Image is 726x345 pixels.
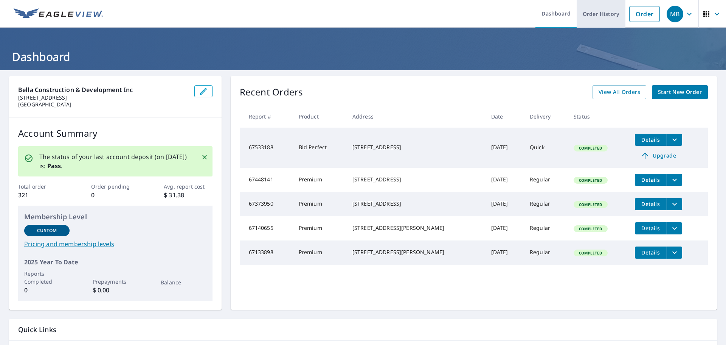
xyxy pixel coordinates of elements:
th: Date [485,105,524,128]
td: Premium [293,240,346,265]
td: Premium [293,216,346,240]
span: Details [639,176,662,183]
td: [DATE] [485,168,524,192]
button: filesDropdownBtn-67448141 [667,174,682,186]
p: Avg. report cost [164,183,212,190]
button: detailsBtn-67140655 [635,222,667,234]
p: The status of your last account deposit (on [DATE]) is: . [39,152,192,170]
th: Product [293,105,346,128]
div: [STREET_ADDRESS] [352,144,479,151]
td: 67140655 [240,216,293,240]
th: Report # [240,105,293,128]
p: $ 0.00 [93,286,138,295]
a: View All Orders [593,85,646,99]
span: Details [639,200,662,208]
p: Balance [161,278,206,286]
p: [STREET_ADDRESS] [18,94,188,101]
span: Completed [574,145,607,151]
a: Order [629,6,660,22]
th: Delivery [524,105,568,128]
div: [STREET_ADDRESS] [352,176,479,183]
p: 0 [24,286,70,295]
span: Completed [574,250,607,256]
a: Start New Order [652,85,708,99]
p: Total order [18,183,67,190]
p: Bella Construction & Development Inc [18,85,188,94]
button: filesDropdownBtn-67140655 [667,222,682,234]
a: Upgrade [635,150,682,162]
div: MB [667,6,683,22]
p: [GEOGRAPHIC_DATA] [18,101,188,108]
span: Upgrade [639,151,678,160]
span: Completed [574,226,607,231]
button: detailsBtn-67373950 [635,198,667,210]
th: Status [568,105,629,128]
td: [DATE] [485,128,524,168]
button: Close [200,152,209,162]
td: 67373950 [240,192,293,216]
p: $ 31.38 [164,190,212,200]
td: 67533188 [240,128,293,168]
td: [DATE] [485,240,524,265]
button: filesDropdownBtn-67533188 [667,134,682,146]
p: 321 [18,190,67,200]
span: Details [639,249,662,256]
td: [DATE] [485,192,524,216]
b: Pass [47,162,61,170]
button: detailsBtn-67133898 [635,247,667,259]
button: detailsBtn-67448141 [635,174,667,186]
td: Bid Perfect [293,128,346,168]
td: Quick [524,128,568,168]
p: Recent Orders [240,85,303,99]
span: Details [639,225,662,232]
p: 0 [91,190,140,200]
span: View All Orders [599,87,640,97]
td: 67448141 [240,168,293,192]
span: Completed [574,178,607,183]
td: Regular [524,192,568,216]
td: Regular [524,240,568,265]
td: 67133898 [240,240,293,265]
div: [STREET_ADDRESS] [352,200,479,208]
p: Prepayments [93,278,138,286]
p: Reports Completed [24,270,70,286]
div: [STREET_ADDRESS][PERSON_NAME] [352,248,479,256]
img: EV Logo [14,8,103,20]
div: [STREET_ADDRESS][PERSON_NAME] [352,224,479,232]
td: [DATE] [485,216,524,240]
span: Start New Order [658,87,702,97]
td: Premium [293,192,346,216]
p: Custom [37,227,57,234]
button: filesDropdownBtn-67133898 [667,247,682,259]
span: Details [639,136,662,143]
p: 2025 Year To Date [24,258,206,267]
h1: Dashboard [9,49,717,64]
p: Membership Level [24,212,206,222]
span: Completed [574,202,607,207]
p: Quick Links [18,325,708,334]
td: Regular [524,168,568,192]
a: Pricing and membership levels [24,239,206,248]
button: detailsBtn-67533188 [635,134,667,146]
td: Regular [524,216,568,240]
p: Account Summary [18,126,213,140]
th: Address [346,105,485,128]
button: filesDropdownBtn-67373950 [667,198,682,210]
p: Order pending [91,183,140,190]
td: Premium [293,168,346,192]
